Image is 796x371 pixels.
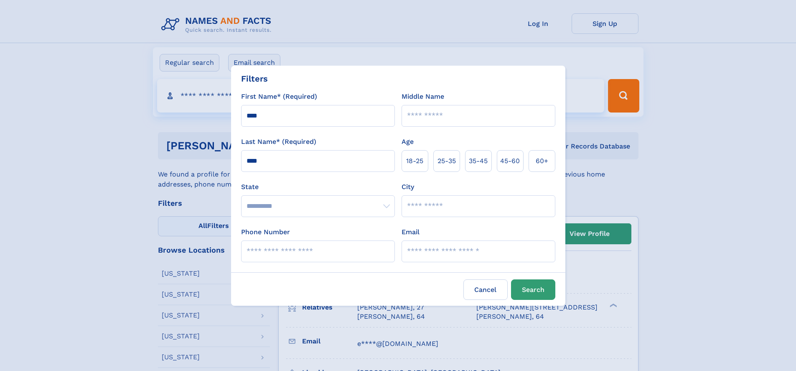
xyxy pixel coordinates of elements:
label: Middle Name [402,92,444,102]
label: Phone Number [241,227,290,237]
span: 18‑25 [406,156,423,166]
span: 25‑35 [437,156,456,166]
label: Age [402,137,414,147]
label: First Name* (Required) [241,92,317,102]
span: 35‑45 [469,156,488,166]
button: Search [511,279,555,300]
label: State [241,182,395,192]
div: Filters [241,72,268,85]
span: 45‑60 [500,156,520,166]
label: Last Name* (Required) [241,137,316,147]
label: City [402,182,414,192]
label: Email [402,227,420,237]
span: 60+ [536,156,548,166]
label: Cancel [463,279,508,300]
